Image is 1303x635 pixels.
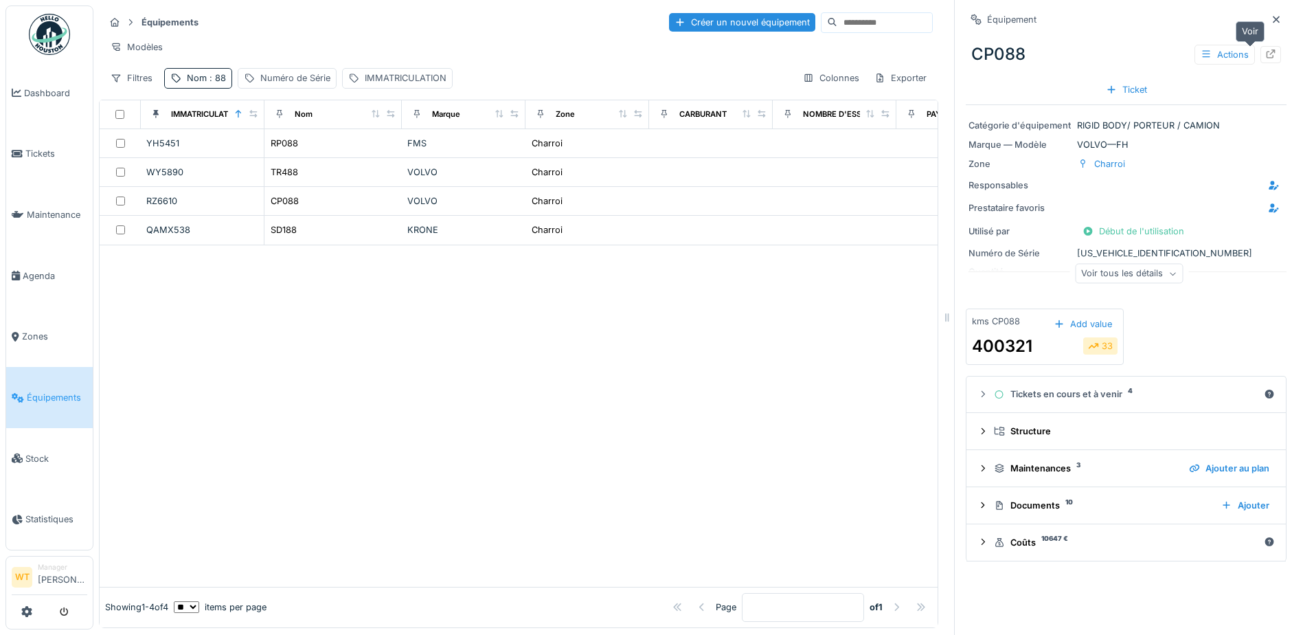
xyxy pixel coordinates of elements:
[1094,157,1125,170] div: Charroi
[271,223,297,236] div: SD188
[271,194,299,208] div: CP088
[27,208,87,221] span: Maintenance
[968,138,1072,151] div: Marque — Modèle
[669,13,815,32] div: Créer un nouvel équipement
[1194,45,1255,65] div: Actions
[6,124,93,185] a: Tickets
[966,36,1287,72] div: CP088
[6,428,93,489] a: Stock
[271,137,298,150] div: RP088
[1088,339,1113,353] div: 33
[29,14,70,55] img: Badge_color-CXgf-gQk.svg
[146,137,258,150] div: YH5451
[38,562,87,572] div: Manager
[6,367,93,428] a: Équipements
[365,71,446,85] div: IMMATRICULATION
[407,166,520,179] div: VOLVO
[22,330,87,343] span: Zones
[994,388,1258,401] div: Tickets en cours et à venir
[6,63,93,124] a: Dashboard
[868,68,933,88] div: Exporter
[797,68,865,88] div: Colonnes
[105,601,168,614] div: Showing 1 - 4 of 4
[12,567,32,588] li: WT
[38,562,87,592] li: [PERSON_NAME]
[1216,496,1275,515] div: Ajouter
[1048,315,1118,333] div: Add value
[532,194,563,208] div: Charroi
[532,137,563,150] div: Charroi
[136,16,204,29] strong: Équipements
[260,71,330,85] div: Numéro de Série
[994,499,1210,512] div: Documents
[27,391,87,404] span: Équipements
[1077,222,1190,241] div: Début de l'utilisation
[6,307,93,368] a: Zones
[972,334,1032,359] div: 400321
[104,37,169,57] div: Modèles
[23,269,87,282] span: Agenda
[972,530,1280,555] summary: Coûts10647 €
[295,109,313,120] div: Nom
[972,493,1280,518] summary: Documents10Ajouter
[25,513,87,526] span: Statistiques
[187,71,226,85] div: Nom
[968,119,1072,132] div: Catégorie d'équipement
[532,166,563,179] div: Charroi
[803,109,874,120] div: NOMBRE D'ESSIEU
[1075,264,1183,284] div: Voir tous les détails
[927,109,946,120] div: PAYS
[25,147,87,160] span: Tickets
[407,137,520,150] div: FMS
[24,87,87,100] span: Dashboard
[968,247,1284,260] div: [US_VEHICLE_IDENTIFICATION_NUMBER]
[968,157,1072,170] div: Zone
[968,225,1072,238] div: Utilisé par
[6,184,93,245] a: Maintenance
[532,223,563,236] div: Charroi
[994,462,1178,475] div: Maintenances
[716,601,736,614] div: Page
[1100,80,1153,99] div: Ticket
[407,223,520,236] div: KRONE
[968,138,1284,151] div: VOLVO — FH
[207,73,226,83] span: : 88
[972,315,1020,328] div: kms CP088
[271,166,298,179] div: TR488
[12,562,87,595] a: WT Manager[PERSON_NAME]
[432,109,460,120] div: Marque
[407,194,520,208] div: VOLVO
[174,601,267,614] div: items per page
[6,245,93,307] a: Agenda
[6,489,93,550] a: Statistiques
[968,247,1072,260] div: Numéro de Série
[870,601,883,614] strong: of 1
[972,419,1280,444] summary: Structure
[171,109,242,120] div: IMMATRICULATION
[25,452,87,465] span: Stock
[987,13,1036,26] div: Équipement
[104,68,159,88] div: Filtres
[968,119,1284,132] div: RIGID BODY/ PORTEUR / CAMION
[146,194,258,208] div: RZ6610
[968,179,1072,192] div: Responsables
[146,166,258,179] div: WY5890
[679,109,727,120] div: CARBURANT
[994,425,1269,438] div: Structure
[972,382,1280,408] summary: Tickets en cours et à venir4
[972,456,1280,481] summary: Maintenances3Ajouter au plan
[1183,459,1275,478] div: Ajouter au plan
[994,536,1258,549] div: Coûts
[1236,21,1265,41] div: Voir
[968,201,1072,214] div: Prestataire favoris
[556,109,575,120] div: Zone
[146,223,258,236] div: QAMX538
